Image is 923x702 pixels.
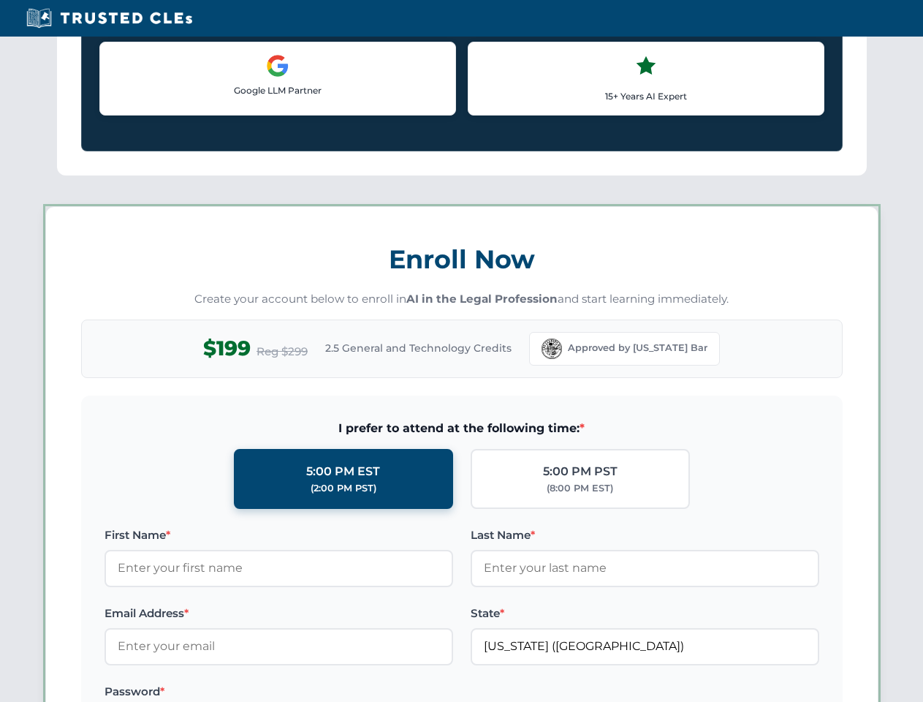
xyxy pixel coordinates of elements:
img: Google [266,54,289,78]
p: 15+ Years AI Expert [480,89,812,103]
label: First Name [105,526,453,544]
div: 5:00 PM PST [543,462,618,481]
input: Florida (FL) [471,628,819,665]
div: 5:00 PM EST [306,462,380,481]
label: Last Name [471,526,819,544]
p: Create your account below to enroll in and start learning immediately. [81,291,843,308]
label: Password [105,683,453,701]
span: Reg $299 [257,343,308,361]
span: $199 [203,332,251,365]
div: (8:00 PM EST) [547,481,613,496]
div: (2:00 PM PST) [311,481,376,496]
p: Google LLM Partner [112,83,444,97]
span: 2.5 General and Technology Credits [325,340,512,356]
strong: AI in the Legal Profession [406,292,558,306]
span: I prefer to attend at the following time: [105,419,819,438]
img: Trusted CLEs [22,7,197,29]
h3: Enroll Now [81,236,843,282]
label: Email Address [105,605,453,622]
img: Florida Bar [542,339,562,359]
input: Enter your last name [471,550,819,586]
input: Enter your email [105,628,453,665]
label: State [471,605,819,622]
span: Approved by [US_STATE] Bar [568,341,707,355]
input: Enter your first name [105,550,453,586]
